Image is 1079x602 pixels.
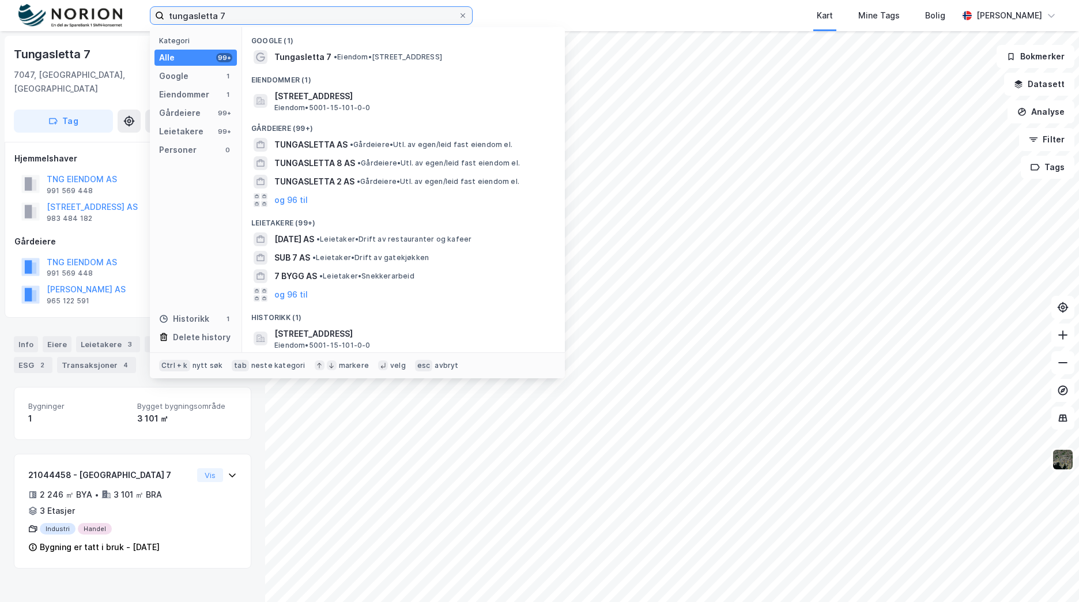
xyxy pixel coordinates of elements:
[339,361,369,370] div: markere
[14,110,113,133] button: Tag
[251,361,305,370] div: neste kategori
[232,360,249,371] div: tab
[1019,128,1074,151] button: Filter
[334,52,442,62] span: Eiendom • [STREET_ADDRESS]
[274,175,354,189] span: TUNGASLETTA 2 AS
[193,361,223,370] div: nytt søk
[223,72,232,81] div: 1
[242,209,565,230] div: Leietakere (99+)
[242,304,565,325] div: Historikk (1)
[14,357,52,373] div: ESG
[197,468,223,482] button: Vis
[242,115,565,136] div: Gårdeiere (99+)
[334,52,337,61] span: •
[242,27,565,48] div: Google (1)
[274,288,308,302] button: og 96 til
[435,361,458,370] div: avbryt
[159,125,203,138] div: Leietakere
[817,9,833,22] div: Kart
[274,193,308,207] button: og 96 til
[274,251,310,265] span: SUB 7 AS
[316,235,471,244] span: Leietaker • Drift av restauranter og kafeer
[316,235,320,243] span: •
[43,336,71,352] div: Eiere
[40,504,75,518] div: 3 Etasjer
[274,156,355,170] span: TUNGASLETTA 8 AS
[137,412,237,426] div: 3 101 ㎡
[274,50,331,64] span: Tungasletta 7
[274,138,348,152] span: TUNGASLETTA AS
[14,235,251,249] div: Gårdeiere
[312,253,429,262] span: Leietaker • Drift av gatekjøkken
[997,45,1074,68] button: Bokmerker
[47,296,89,306] div: 965 122 591
[1004,73,1074,96] button: Datasett
[1021,156,1074,179] button: Tags
[159,36,237,45] div: Kategori
[76,336,140,352] div: Leietakere
[14,68,164,96] div: 7047, [GEOGRAPHIC_DATA], [GEOGRAPHIC_DATA]
[14,45,92,63] div: Tungasletta 7
[925,9,945,22] div: Bolig
[357,159,361,167] span: •
[159,88,209,101] div: Eiendommer
[415,360,433,371] div: esc
[858,9,900,22] div: Mine Tags
[164,7,458,24] input: Søk på adresse, matrikkel, gårdeiere, leietakere eller personer
[1008,100,1074,123] button: Analyse
[223,90,232,99] div: 1
[350,140,353,149] span: •
[173,330,231,344] div: Delete history
[159,360,190,371] div: Ctrl + k
[357,177,519,186] span: Gårdeiere • Utl. av egen/leid fast eiendom el.
[159,312,209,326] div: Historikk
[357,159,520,168] span: Gårdeiere • Utl. av egen/leid fast eiendom el.
[47,269,93,278] div: 991 569 448
[137,401,237,411] span: Bygget bygningsområde
[274,327,551,341] span: [STREET_ADDRESS]
[159,143,197,157] div: Personer
[216,108,232,118] div: 99+
[319,272,323,280] span: •
[390,361,406,370] div: velg
[274,341,371,350] span: Eiendom • 5001-15-101-0-0
[274,269,317,283] span: 7 BYGG AS
[312,253,316,262] span: •
[124,338,135,350] div: 3
[1021,547,1079,602] div: Kontrollprogram for chat
[976,9,1042,22] div: [PERSON_NAME]
[216,127,232,136] div: 99+
[57,357,136,373] div: Transaksjoner
[274,103,371,112] span: Eiendom • 5001-15-101-0-0
[159,106,201,120] div: Gårdeiere
[36,359,48,371] div: 2
[95,490,99,499] div: •
[28,412,128,426] div: 1
[1052,449,1074,471] img: 9k=
[18,4,122,28] img: norion-logo.80e7a08dc31c2e691866.png
[159,69,188,83] div: Google
[159,51,175,65] div: Alle
[120,359,131,371] div: 4
[242,66,565,87] div: Eiendommer (1)
[47,214,92,223] div: 983 484 182
[28,468,193,482] div: 21044458 - [GEOGRAPHIC_DATA] 7
[114,488,162,502] div: 3 101 ㎡ BRA
[28,401,128,411] span: Bygninger
[14,336,38,352] div: Info
[40,488,92,502] div: 2 246 ㎡ BYA
[274,89,551,103] span: [STREET_ADDRESS]
[40,540,160,554] div: Bygning er tatt i bruk - [DATE]
[1021,547,1079,602] iframe: Chat Widget
[319,272,414,281] span: Leietaker • Snekkerarbeid
[216,53,232,62] div: 99+
[223,314,232,323] div: 1
[145,336,188,352] div: Datasett
[223,145,232,155] div: 0
[350,140,512,149] span: Gårdeiere • Utl. av egen/leid fast eiendom el.
[47,186,93,195] div: 991 569 448
[274,232,314,246] span: [DATE] AS
[14,152,251,165] div: Hjemmelshaver
[357,177,360,186] span: •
